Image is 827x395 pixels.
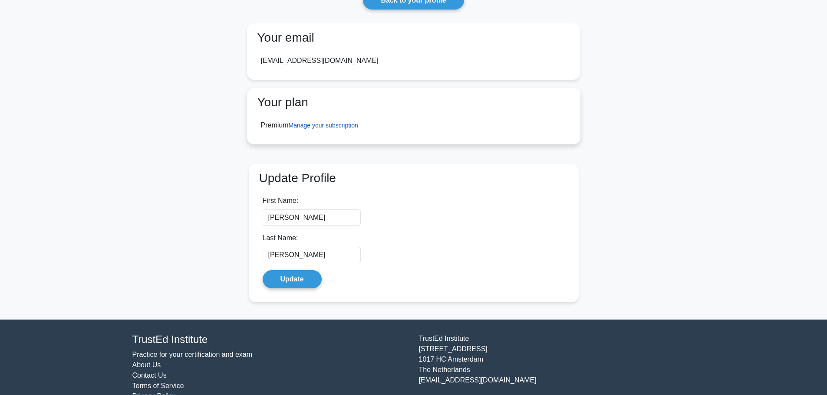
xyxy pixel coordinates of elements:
[132,351,253,358] a: Practice for your certification and exam
[132,361,161,369] a: About Us
[256,171,572,186] h3: Update Profile
[254,30,573,45] h3: Your email
[254,95,573,110] h3: Your plan
[263,196,299,206] label: First Name:
[132,333,409,346] h4: TrustEd Institute
[289,122,358,129] a: Manage your subscription
[132,372,167,379] a: Contact Us
[261,120,358,131] div: Premium
[263,233,298,243] label: Last Name:
[261,55,379,66] div: [EMAIL_ADDRESS][DOMAIN_NAME]
[263,270,322,288] button: Update
[132,382,184,389] a: Terms of Service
